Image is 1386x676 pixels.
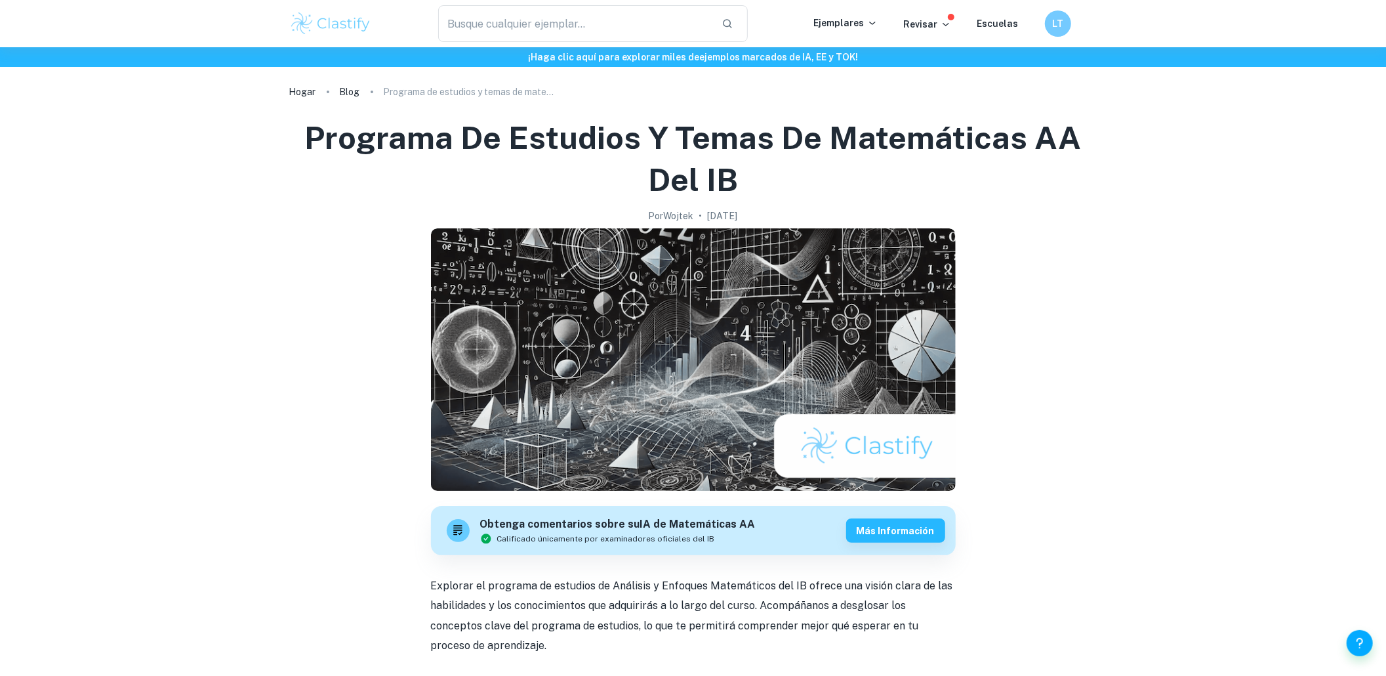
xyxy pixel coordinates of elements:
font: Explorar el programa de estudios de Análisis y Enfoques Matemáticos del IB ofrece una visión clar... [431,580,953,652]
button: Más información [846,518,945,543]
button: LT [1045,11,1071,37]
a: Escuelas [977,18,1019,29]
font: Programa de estudios y temas de matemáticas AA del IB [384,87,622,97]
font: Calificado únicamente por examinadores oficiales del IB [497,534,715,543]
font: IA de Matemáticas AA [640,518,756,530]
font: LT [1052,18,1063,29]
font: [DATE] [708,211,738,221]
font: ! [855,52,858,62]
font: ejemplos marcados de IA, EE y TOK [699,52,855,62]
font: Revisar [904,19,938,30]
font: ¡Haga clic aquí para explorar miles de [528,52,699,62]
font: Wojtek [664,211,694,221]
img: Imagen de portada del programa de estudios y temas de matemáticas AA del IB [431,228,956,491]
img: Logotipo de Clastify [289,11,373,37]
font: Por [649,211,664,221]
a: Blog [340,83,360,101]
a: Obtenga comentarios sobre suIA de Matemáticas AACalificado únicamente por examinadores oficiales ... [431,506,956,555]
font: Ejemplares [814,18,865,28]
font: Hogar [289,87,316,97]
a: Hogar [289,83,316,101]
font: Programa de estudios y temas de matemáticas AA del IB [305,119,1082,198]
button: Ayuda y comentarios [1347,630,1373,656]
font: Blog [340,87,360,97]
input: Busque cualquier ejemplar... [438,5,710,42]
font: Obtenga comentarios sobre su [480,518,640,530]
font: • [699,211,703,221]
font: Más información [857,526,935,536]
